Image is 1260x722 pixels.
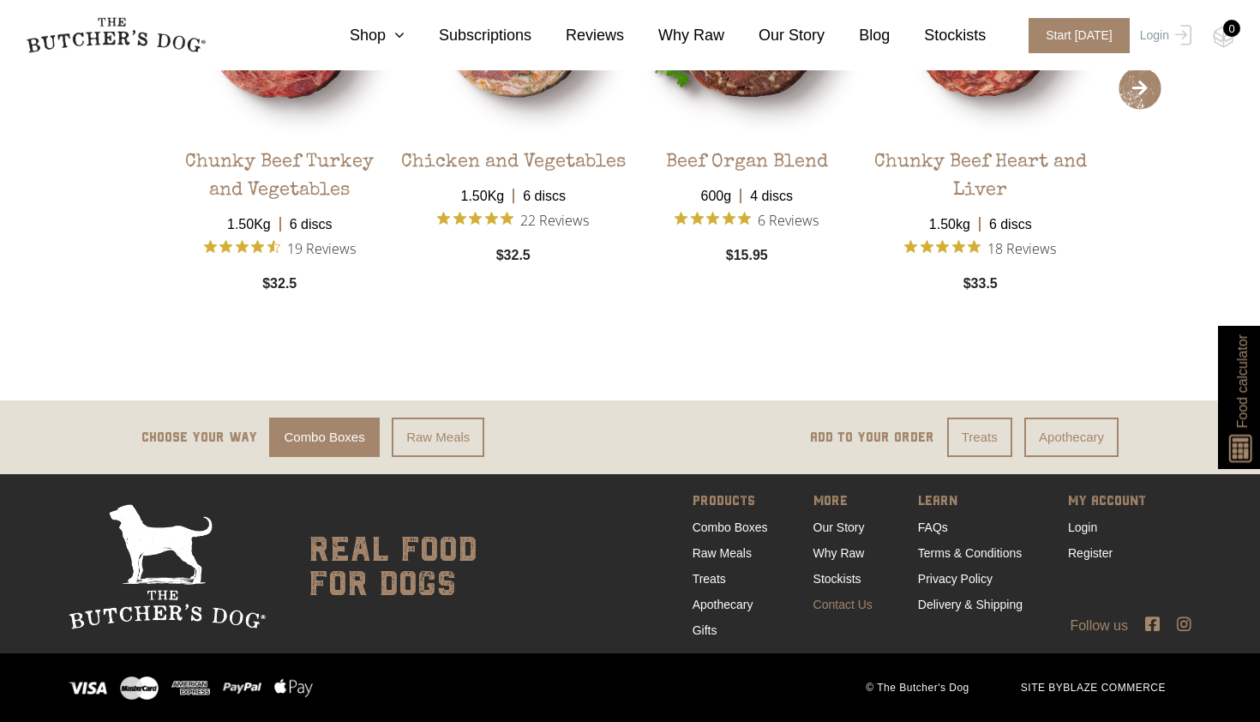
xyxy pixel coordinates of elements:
[219,206,279,235] span: 1.50Kg
[693,623,717,637] a: Gifts
[1223,20,1240,37] div: 0
[262,274,297,294] span: $32.5
[918,520,948,534] a: FAQs
[918,598,1023,611] a: Delivery & Shipping
[813,490,873,514] span: MORE
[496,245,531,266] span: $32.5
[947,418,1012,458] a: Treats
[624,24,724,47] a: Why Raw
[813,572,861,586] a: Stockists
[979,206,1041,235] span: 6 discs
[825,24,890,47] a: Blog
[813,520,865,534] a: Our Story
[726,245,768,266] span: $15.95
[401,136,626,177] div: Chicken and Vegetables
[995,680,1191,695] span: SITE BY
[315,24,405,47] a: Shop
[1136,18,1191,53] a: Login
[918,572,993,586] a: Privacy Policy
[520,207,589,232] span: 22 Reviews
[1068,546,1113,560] a: Register
[868,136,1094,206] div: Chunky Beef Heart and Liver
[269,418,379,458] a: Combo Boxes
[1068,520,1097,534] a: Login
[291,504,477,629] div: real food for dogs
[675,207,819,232] button: Rated 5 out of 5 stars from 6 reviews. Jump to reviews.
[813,546,865,560] a: Why Raw
[890,24,986,47] a: Stockists
[693,490,768,514] span: PRODUCTS
[666,136,828,177] div: Beef Organ Blend
[1024,418,1119,458] a: Apothecary
[693,572,726,586] a: Treats
[1213,26,1234,48] img: TBD_Cart-Empty.png
[963,274,998,294] span: $33.5
[904,235,1056,261] button: Rated 4.9 out of 5 stars from 18 reviews. Jump to reviews.
[918,490,1023,514] span: LEARN
[987,235,1056,261] span: 18 Reviews
[531,24,624,47] a: Reviews
[437,207,589,232] button: Rated 4.9 out of 5 stars from 22 reviews. Jump to reviews.
[740,177,801,207] span: 4 discs
[1063,682,1166,694] a: BLAZE COMMERCE
[918,546,1022,560] a: Terms & Conditions
[141,427,257,448] p: Choose your way
[693,177,741,207] span: 600g
[693,598,753,611] a: Apothecary
[1029,18,1130,53] span: Start [DATE]
[167,136,393,206] div: Chunky Beef Turkey and Vegetables
[279,206,341,235] span: 6 discs
[204,235,356,261] button: Rated 4.7 out of 5 stars from 19 reviews. Jump to reviews.
[724,24,825,47] a: Our Story
[813,598,873,611] a: Contact Us
[810,427,934,448] p: ADD TO YOUR ORDER
[693,546,752,560] a: Raw Meals
[405,24,531,47] a: Subscriptions
[921,206,979,235] span: 1.50kg
[1232,334,1252,428] span: Food calculator
[758,207,819,232] span: 6 Reviews
[99,67,141,110] span: Previous
[452,177,513,207] span: 1.50Kg
[1011,18,1136,53] a: Start [DATE]
[287,235,356,261] span: 19 Reviews
[392,418,484,458] a: Raw Meals
[693,520,768,534] a: Combo Boxes
[840,680,994,695] span: © The Butcher's Dog
[513,177,574,207] span: 6 discs
[1119,67,1161,110] span: Next
[1068,490,1146,514] span: MY ACCOUNT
